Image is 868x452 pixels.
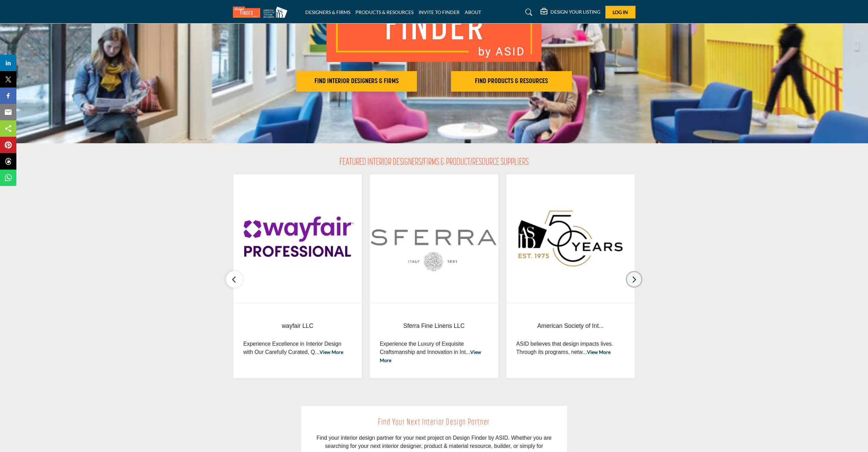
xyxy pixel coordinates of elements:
[453,77,570,85] h2: FIND PRODUCTS & RESOURCES
[296,71,417,92] button: FIND INTERIOR DESIGNERS & FIRMS
[519,7,537,18] a: Search
[339,157,529,169] h2: FEATURED INTERIOR DESIGNERS/FIRMS & PRODUCT/RESOURCE SUPPLIERS
[613,9,628,15] span: Log In
[516,317,625,335] a: American Society of Int...
[320,349,343,355] a: View More
[233,6,291,18] img: Site Logo
[605,6,635,18] button: Log In
[355,9,414,15] a: PRODUCTS & RESOURCES
[541,8,600,16] div: DESIGN YOUR LISTING
[243,321,352,330] span: wayfair LLC
[419,9,460,15] a: INVITE TO FINDER
[516,317,625,335] span: American Society of Interior Designers
[550,9,600,15] h5: DESIGN YOUR LISTING
[317,416,552,429] h2: Find Your Next Interior Design Partner
[298,77,415,85] h2: FIND INTERIOR DESIGNERS & FIRMS
[380,340,488,364] p: Experience the Luxury of Exquisite Craftsmanship and Innovation in Int...
[380,321,488,330] span: Sferra Fine Linens LLC
[516,321,625,330] span: American Society of Int...
[243,317,352,335] a: wayfair LLC
[516,340,625,356] p: ASID believes that design impacts lives. Through its programs, netw...
[380,317,488,335] a: Sferra Fine Linens LLC
[305,9,350,15] a: DESIGNERS & FIRMS
[243,340,352,356] p: Experience Excellence in Interior Design with Our Carefully Curated, Q...
[233,174,362,303] img: wayfair LLC
[451,71,572,92] button: FIND PRODUCTS & RESOURCES
[380,349,481,363] a: View More
[369,174,499,303] img: Sferra Fine Linens LLC
[465,9,481,15] a: ABOUT
[506,174,635,303] img: American Society of Interior Designers
[587,349,611,355] a: View More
